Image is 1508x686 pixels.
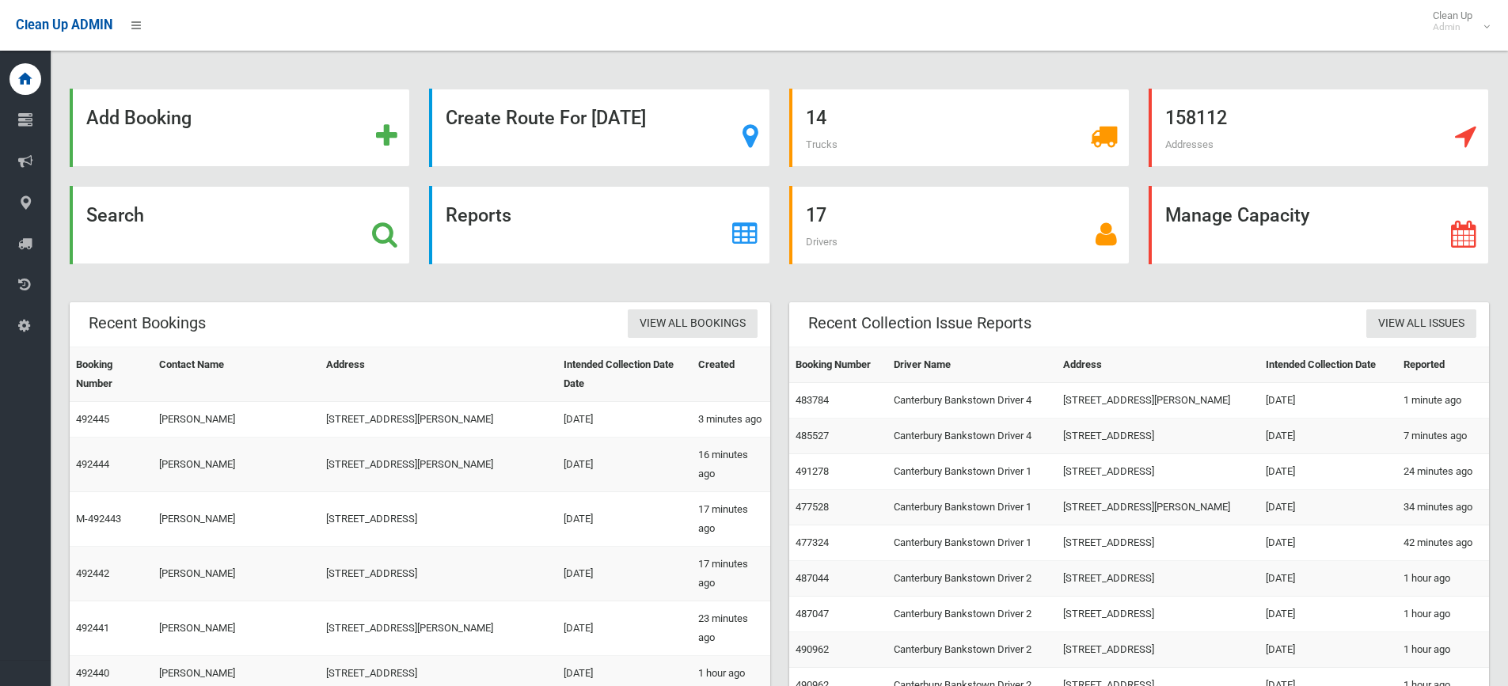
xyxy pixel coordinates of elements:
td: Canterbury Bankstown Driver 2 [887,597,1057,632]
td: 42 minutes ago [1397,525,1489,561]
header: Recent Collection Issue Reports [789,308,1050,339]
a: 492440 [76,667,109,679]
a: 485527 [796,430,829,442]
a: View All Bookings [628,309,758,339]
td: 23 minutes ago [692,601,769,656]
td: Canterbury Bankstown Driver 4 [887,383,1057,419]
a: M-492443 [76,513,121,525]
a: Manage Capacity [1149,186,1489,264]
a: 483784 [796,394,829,406]
td: 17 minutes ago [692,492,769,547]
td: 24 minutes ago [1397,454,1489,490]
td: [DATE] [557,547,693,601]
th: Intended Collection Date [1259,347,1397,383]
span: Drivers [806,236,838,248]
th: Reported [1397,347,1489,383]
th: Booking Number [789,347,888,383]
td: [DATE] [557,402,693,438]
td: [DATE] [1259,383,1397,419]
td: [DATE] [1259,597,1397,632]
a: Create Route For [DATE] [429,89,769,167]
td: [STREET_ADDRESS] [1057,561,1259,597]
td: [DATE] [557,438,693,492]
a: Add Booking [70,89,410,167]
td: [STREET_ADDRESS] [1057,419,1259,454]
td: [STREET_ADDRESS][PERSON_NAME] [1057,383,1259,419]
td: 34 minutes ago [1397,490,1489,525]
th: Address [1057,347,1259,383]
a: 17 Drivers [789,186,1130,264]
span: Trucks [806,138,838,150]
td: [STREET_ADDRESS] [1057,597,1259,632]
td: 1 minute ago [1397,383,1489,419]
td: Canterbury Bankstown Driver 4 [887,419,1057,454]
td: [DATE] [1259,454,1397,490]
a: 492442 [76,567,109,579]
a: 487047 [796,608,829,620]
td: [PERSON_NAME] [153,547,320,601]
a: 492444 [76,458,109,470]
span: Clean Up [1425,9,1488,33]
a: 491278 [796,465,829,477]
strong: 14 [806,107,826,129]
td: [PERSON_NAME] [153,601,320,656]
a: 492445 [76,413,109,425]
span: Addresses [1165,138,1214,150]
td: [PERSON_NAME] [153,492,320,547]
td: [DATE] [1259,525,1397,561]
th: Address [320,347,557,402]
td: Canterbury Bankstown Driver 1 [887,525,1057,561]
a: View All Issues [1366,309,1476,339]
td: 17 minutes ago [692,547,769,601]
td: Canterbury Bankstown Driver 2 [887,561,1057,597]
a: 158112 Addresses [1149,89,1489,167]
td: [PERSON_NAME] [153,402,320,438]
td: [STREET_ADDRESS][PERSON_NAME] [320,402,557,438]
th: Created [692,347,769,402]
td: [DATE] [557,492,693,547]
td: Canterbury Bankstown Driver 2 [887,632,1057,668]
strong: Reports [446,204,511,226]
td: [PERSON_NAME] [153,438,320,492]
header: Recent Bookings [70,308,225,339]
small: Admin [1433,21,1472,33]
a: Search [70,186,410,264]
a: 477324 [796,536,829,548]
strong: Manage Capacity [1165,204,1309,226]
th: Contact Name [153,347,320,402]
td: [DATE] [1259,419,1397,454]
td: 1 hour ago [1397,561,1489,597]
td: [STREET_ADDRESS] [1057,525,1259,561]
strong: Search [86,204,144,226]
td: 1 hour ago [1397,632,1489,668]
strong: 158112 [1165,107,1227,129]
strong: 17 [806,204,826,226]
td: [STREET_ADDRESS][PERSON_NAME] [1057,490,1259,525]
th: Booking Number [70,347,153,402]
a: Reports [429,186,769,264]
a: 492441 [76,622,109,634]
td: 3 minutes ago [692,402,769,438]
th: Intended Collection Date Date [557,347,693,402]
td: [DATE] [1259,632,1397,668]
strong: Add Booking [86,107,192,129]
td: [STREET_ADDRESS] [320,492,557,547]
td: [STREET_ADDRESS] [1057,632,1259,668]
td: [STREET_ADDRESS][PERSON_NAME] [320,438,557,492]
a: 490962 [796,643,829,655]
td: 7 minutes ago [1397,419,1489,454]
strong: Create Route For [DATE] [446,107,646,129]
td: [STREET_ADDRESS][PERSON_NAME] [320,601,557,656]
td: Canterbury Bankstown Driver 1 [887,490,1057,525]
th: Driver Name [887,347,1057,383]
td: 1 hour ago [1397,597,1489,632]
td: 16 minutes ago [692,438,769,492]
td: Canterbury Bankstown Driver 1 [887,454,1057,490]
a: 14 Trucks [789,89,1130,167]
a: 477528 [796,501,829,513]
td: [STREET_ADDRESS] [320,547,557,601]
a: 487044 [796,572,829,584]
span: Clean Up ADMIN [16,17,112,32]
td: [DATE] [1259,561,1397,597]
td: [DATE] [557,601,693,656]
